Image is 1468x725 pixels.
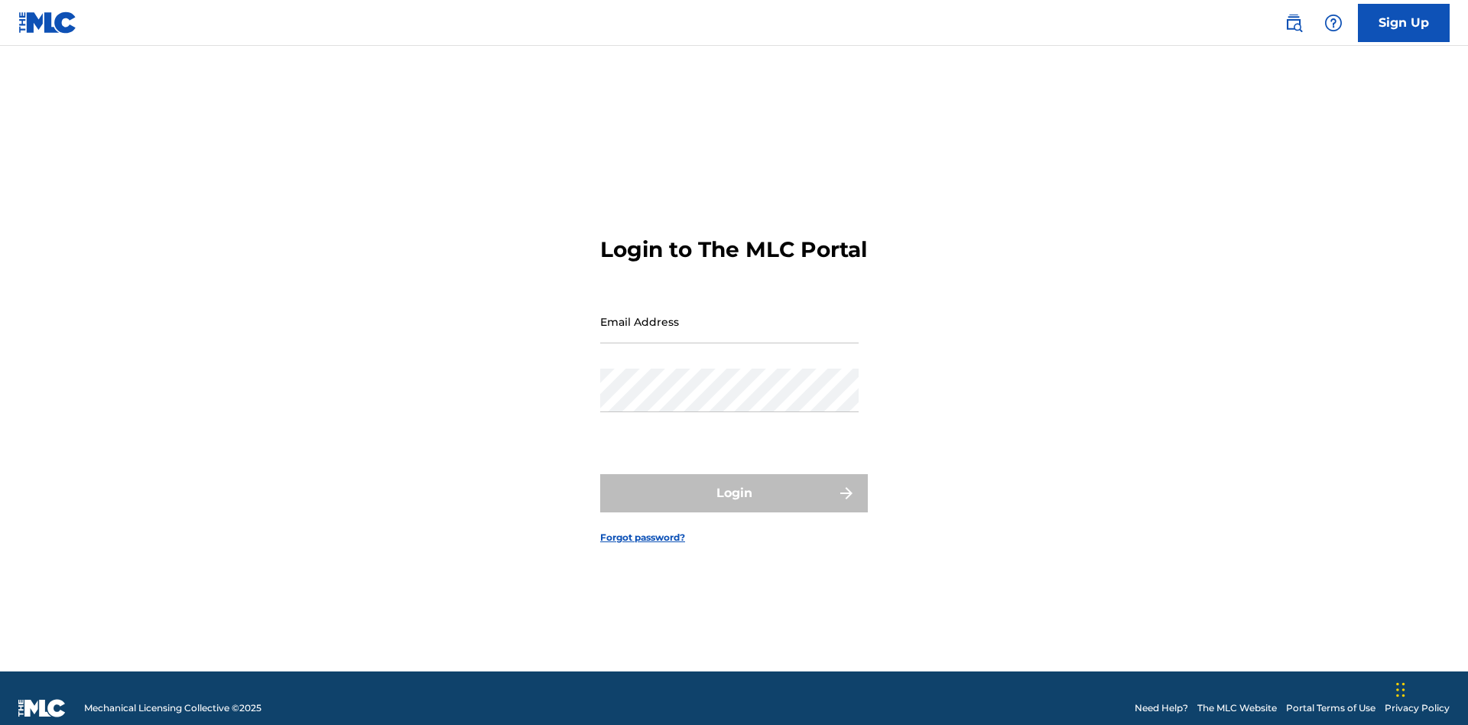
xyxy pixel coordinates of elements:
div: Help [1318,8,1349,38]
img: help [1324,14,1343,32]
a: Portal Terms of Use [1286,701,1375,715]
img: search [1284,14,1303,32]
a: Need Help? [1135,701,1188,715]
span: Mechanical Licensing Collective © 2025 [84,701,261,715]
a: Forgot password? [600,531,685,545]
iframe: Chat Widget [1392,652,1468,725]
a: The MLC Website [1197,701,1277,715]
h3: Login to The MLC Portal [600,236,867,263]
a: Public Search [1278,8,1309,38]
a: Privacy Policy [1385,701,1450,715]
img: MLC Logo [18,11,77,34]
img: logo [18,699,66,717]
a: Sign Up [1358,4,1450,42]
div: Drag [1396,667,1405,713]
